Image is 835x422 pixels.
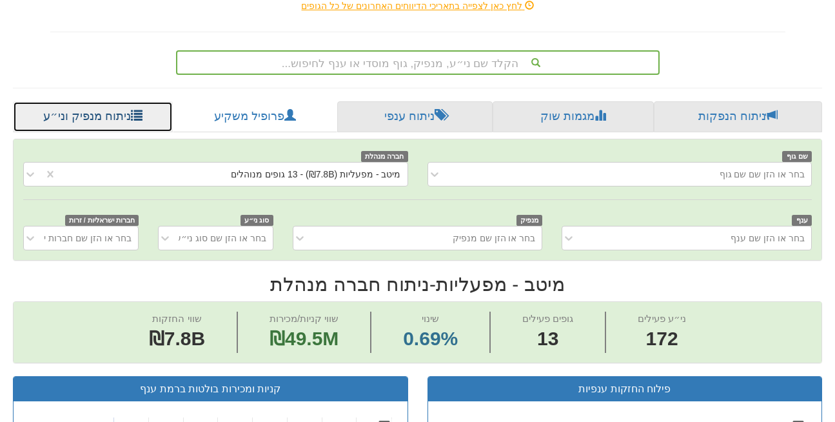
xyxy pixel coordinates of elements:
[23,383,398,395] h3: קניות ומכירות בולטות ברמת ענף
[13,274,822,295] h2: מיטב - מפעליות - ניתוח חברה מנהלת
[65,215,139,226] span: חברות ישראליות / זרות
[173,101,337,132] a: פרופיל משקיע
[516,215,543,226] span: מנפיק
[270,328,339,349] span: ₪49.5M
[522,313,573,324] span: גופים פעילים
[149,328,205,349] span: ₪7.8B
[638,325,686,353] span: 172
[792,215,812,226] span: ענף
[422,313,439,324] span: שינוי
[175,232,266,245] div: בחר או הזן שם סוג ני״ע
[638,313,686,324] span: ני״ע פעילים
[270,313,339,324] span: שווי קניות/מכירות
[522,325,573,353] span: 13
[337,101,493,132] a: ניתוח ענפי
[453,232,536,245] div: בחר או הזן שם מנפיק
[231,168,400,181] div: מיטב - מפעליות (₪7.8B) ‏- 13 גופים מנוהלים
[654,101,822,132] a: ניתוח הנפקות
[13,101,173,132] a: ניתוח מנפיק וני״ע
[152,313,201,324] span: שווי החזקות
[720,168,805,181] div: בחר או הזן שם שם גוף
[438,383,812,395] h3: פילוח החזקות ענפיות
[731,232,805,245] div: בחר או הזן שם ענף
[361,151,408,162] span: חברה מנהלת
[493,101,653,132] a: מגמות שוק
[241,215,273,226] span: סוג ני״ע
[177,52,658,74] div: הקלד שם ני״ע, מנפיק, גוף מוסדי או ענף לחיפוש...
[403,325,458,353] span: 0.69%
[782,151,812,162] span: שם גוף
